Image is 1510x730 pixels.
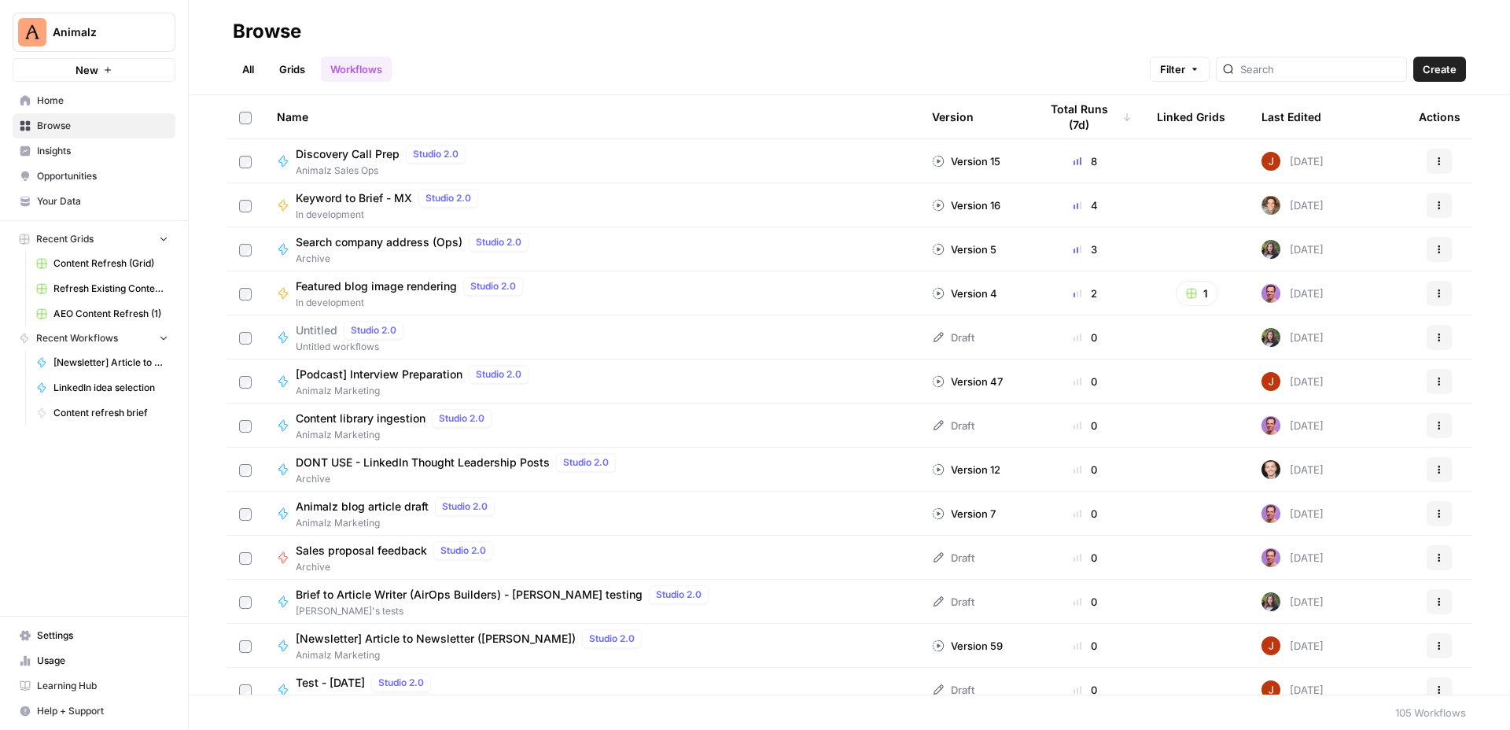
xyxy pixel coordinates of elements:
[277,541,907,574] a: Sales proposal feedbackStudio 2.0Archive
[378,676,424,690] span: Studio 2.0
[13,189,175,214] a: Your Data
[277,629,907,662] a: [Newsletter] Article to Newsletter ([PERSON_NAME])Studio 2.0Animalz Marketing
[1261,328,1280,347] img: axfdhis7hqllw7znytczg3qeu3ls
[13,623,175,648] a: Settings
[29,301,175,326] a: AEO Content Refresh (1)
[1261,196,1280,215] img: oryjk5eqkyjdh742e8e6a4l9skez
[476,367,521,382] span: Studio 2.0
[1261,592,1324,611] div: [DATE]
[13,138,175,164] a: Insights
[1395,705,1466,721] div: 105 Workflows
[296,252,535,266] span: Archive
[1039,638,1132,654] div: 0
[932,286,997,301] div: Version 4
[1261,416,1324,435] div: [DATE]
[1261,592,1280,611] img: axfdhis7hqllw7znytczg3qeu3ls
[296,340,410,354] span: Untitled workflows
[296,692,437,706] span: Animalz Marketing
[296,411,425,426] span: Content library ingestion
[932,153,1000,169] div: Version 15
[53,24,148,40] span: Animalz
[932,638,1003,654] div: Version 59
[37,94,168,108] span: Home
[277,95,907,138] div: Name
[53,282,168,296] span: Refresh Existing Content - Test
[932,682,974,698] div: Draft
[1039,286,1132,301] div: 2
[233,57,263,82] a: All
[1261,152,1280,171] img: erg4ip7zmrmc8e5ms3nyz8p46hz7
[1261,504,1324,523] div: [DATE]
[277,673,907,706] a: Test - [DATE]Studio 2.0Animalz Marketing
[277,277,907,310] a: Featured blog image renderingStudio 2.0In development
[1413,57,1466,82] button: Create
[1150,57,1210,82] button: Filter
[932,374,1003,389] div: Version 47
[37,119,168,133] span: Browse
[1039,682,1132,698] div: 0
[296,234,462,250] span: Search company address (Ops)
[296,428,498,442] span: Animalz Marketing
[53,406,168,420] span: Content refresh brief
[932,594,974,610] div: Draft
[439,411,484,426] span: Studio 2.0
[1261,416,1280,435] img: 6puihir5v8umj4c82kqcaj196fcw
[656,588,702,602] span: Studio 2.0
[296,648,648,662] span: Animalz Marketing
[296,604,715,618] span: [PERSON_NAME]'s tests
[29,251,175,276] a: Content Refresh (Grid)
[277,233,907,266] a: Search company address (Ops)Studio 2.0Archive
[1261,196,1324,215] div: [DATE]
[13,673,175,699] a: Learning Hub
[1261,372,1280,391] img: erg4ip7zmrmc8e5ms3nyz8p46hz7
[296,543,427,559] span: Sales proposal feedback
[277,497,907,530] a: Animalz blog article draftStudio 2.0Animalz Marketing
[1039,95,1132,138] div: Total Runs (7d)
[29,350,175,375] a: [Newsletter] Article to Newsletter ([PERSON_NAME])
[296,296,529,310] span: In development
[296,631,576,647] span: [Newsletter] Article to Newsletter ([PERSON_NAME])
[37,654,168,668] span: Usage
[1261,284,1280,303] img: 6puihir5v8umj4c82kqcaj196fcw
[1423,61,1457,77] span: Create
[37,169,168,183] span: Opportunities
[1261,548,1280,567] img: 6puihir5v8umj4c82kqcaj196fcw
[440,544,486,558] span: Studio 2.0
[1240,61,1400,77] input: Search
[277,585,907,618] a: Brief to Article Writer (AirOps Builders) - [PERSON_NAME] testingStudio 2.0[PERSON_NAME]'s tests
[296,146,400,162] span: Discovery Call Prep
[296,190,412,206] span: Keyword to Brief - MX
[13,227,175,251] button: Recent Grids
[37,144,168,158] span: Insights
[270,57,315,82] a: Grids
[1261,504,1280,523] img: 6puihir5v8umj4c82kqcaj196fcw
[476,235,521,249] span: Studio 2.0
[563,455,609,470] span: Studio 2.0
[1039,241,1132,257] div: 3
[29,276,175,301] a: Refresh Existing Content - Test
[37,629,168,643] span: Settings
[13,88,175,113] a: Home
[18,18,46,46] img: Animalz Logo
[29,375,175,400] a: LinkedIn idea selection
[1261,636,1280,655] img: erg4ip7zmrmc8e5ms3nyz8p46hz7
[296,472,622,486] span: Archive
[277,145,907,178] a: Discovery Call PrepStudio 2.0Animalz Sales Ops
[932,95,974,138] div: Version
[470,279,516,293] span: Studio 2.0
[233,19,301,44] div: Browse
[53,256,168,271] span: Content Refresh (Grid)
[1039,197,1132,213] div: 4
[1039,462,1132,477] div: 0
[296,323,337,338] span: Untitled
[1039,153,1132,169] div: 8
[13,164,175,189] a: Opportunities
[37,704,168,718] span: Help + Support
[1039,506,1132,522] div: 0
[277,365,907,398] a: [Podcast] Interview PreparationStudio 2.0Animalz Marketing
[296,560,499,574] span: Archive
[296,499,429,514] span: Animalz blog article draft
[75,62,98,78] span: New
[296,587,643,603] span: Brief to Article Writer (AirOps Builders) - [PERSON_NAME] testing
[1261,548,1324,567] div: [DATE]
